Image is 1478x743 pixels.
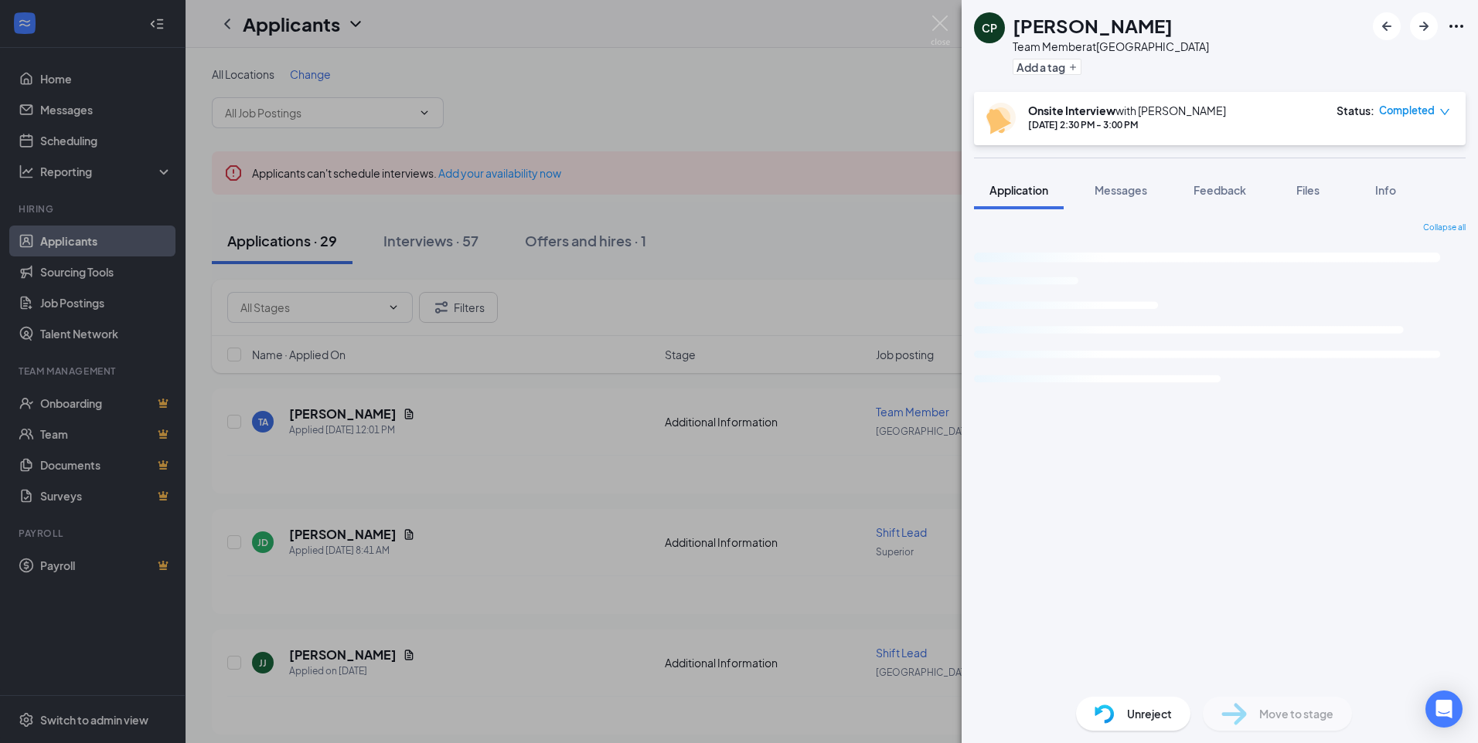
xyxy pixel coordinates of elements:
div: Team Member at [GEOGRAPHIC_DATA] [1013,39,1209,54]
svg: ArrowLeftNew [1378,17,1396,36]
span: Collapse all [1423,222,1466,234]
span: Move to stage [1259,705,1333,722]
span: Completed [1379,103,1435,118]
svg: ArrowRight [1415,17,1433,36]
span: Application [989,183,1048,197]
div: Open Intercom Messenger [1425,690,1463,728]
span: Messages [1095,183,1147,197]
div: CP [982,20,997,36]
span: down [1439,107,1450,117]
button: ArrowLeftNew [1373,12,1401,40]
button: ArrowRight [1410,12,1438,40]
span: Feedback [1194,183,1246,197]
div: with [PERSON_NAME] [1028,103,1226,118]
svg: Loading interface... [974,240,1466,436]
h1: [PERSON_NAME] [1013,12,1173,39]
button: PlusAdd a tag [1013,59,1081,75]
svg: Ellipses [1447,17,1466,36]
svg: Plus [1068,63,1078,72]
b: Onsite Interview [1028,103,1115,117]
div: [DATE] 2:30 PM - 3:00 PM [1028,118,1226,131]
div: Status : [1337,103,1374,118]
span: Info [1375,183,1396,197]
span: Unreject [1127,705,1172,722]
span: Files [1296,183,1320,197]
